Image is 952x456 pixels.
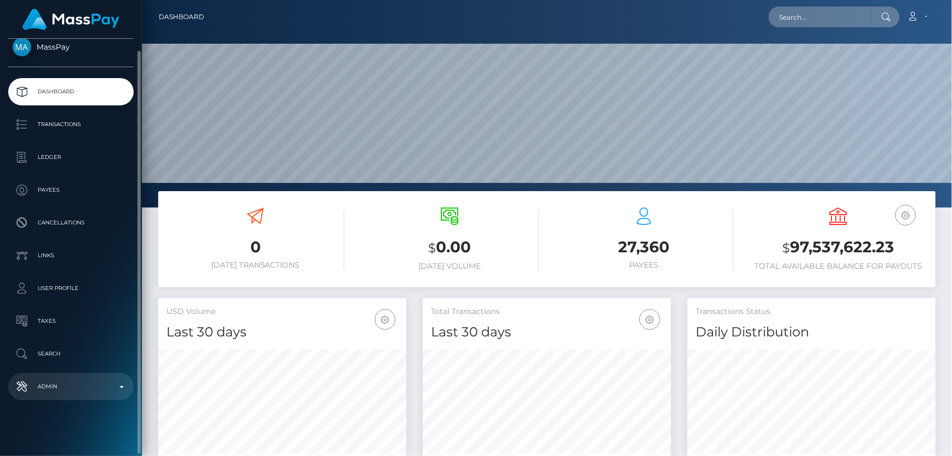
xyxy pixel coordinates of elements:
h6: [DATE] Transactions [166,260,344,270]
h5: USD Volume [166,306,398,317]
h3: 0 [166,236,344,258]
p: Taxes [13,313,129,329]
p: Search [13,346,129,362]
p: Admin [13,378,129,395]
p: Ledger [13,149,129,165]
h4: Last 30 days [166,323,398,342]
small: $ [428,240,436,256]
a: User Profile [8,275,134,302]
a: Transactions [8,111,134,138]
input: Search... [769,7,871,27]
a: Search [8,340,134,368]
p: Payees [13,182,129,198]
h3: 0.00 [361,236,538,259]
a: Cancellations [8,209,134,236]
a: Admin [8,373,134,400]
small: $ [782,240,790,256]
h6: Total Available Balance for Payouts [750,262,927,271]
h5: Total Transactions [431,306,663,317]
h3: 27,360 [555,236,733,258]
p: Transactions [13,116,129,133]
h4: Daily Distribution [696,323,927,342]
h5: Transactions Status [696,306,927,317]
a: Dashboard [8,78,134,105]
p: Links [13,247,129,264]
a: Dashboard [159,5,204,28]
p: Cancellations [13,215,129,231]
p: Dashboard [13,84,129,100]
span: MassPay [8,42,134,52]
p: User Profile [13,280,129,297]
h6: [DATE] Volume [361,262,538,271]
a: Ledger [8,144,134,171]
a: Taxes [8,307,134,335]
a: Links [8,242,134,269]
img: MassPay Logo [22,9,119,30]
h3: 97,537,622.23 [750,236,927,259]
h4: Last 30 days [431,323,663,342]
a: Payees [8,176,134,204]
h6: Payees [555,260,733,270]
